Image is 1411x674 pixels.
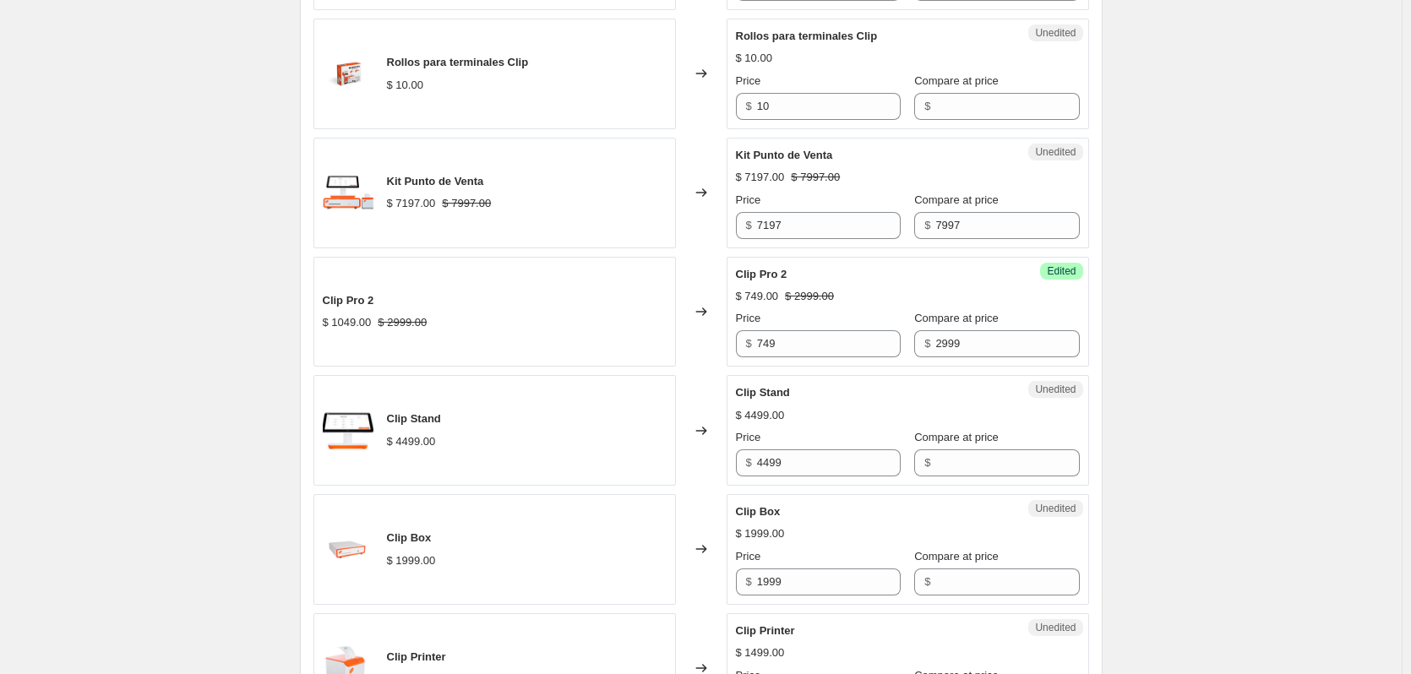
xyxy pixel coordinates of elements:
[785,288,834,305] strike: $ 2999.00
[1035,145,1076,159] span: Unedited
[736,525,785,542] div: $ 1999.00
[378,314,427,331] strike: $ 2999.00
[736,407,785,424] div: $ 4499.00
[736,550,761,563] span: Price
[914,193,999,206] span: Compare at price
[1035,502,1076,515] span: Unedited
[387,56,529,68] span: Rollos para terminales Clip
[442,195,491,212] strike: $ 7997.00
[387,195,436,212] div: $ 7197.00
[746,575,752,588] span: $
[914,74,999,87] span: Compare at price
[323,524,373,574] img: Img_5dd00389-ea62-4ee9-b21c-21dd1fc7bf30_80x.png
[736,169,785,186] div: $ 7197.00
[387,77,423,94] div: $ 10.00
[736,149,833,161] span: Kit Punto de Venta
[387,650,446,663] span: Clip Printer
[746,337,752,350] span: $
[736,50,772,67] div: $ 10.00
[736,193,761,206] span: Price
[914,550,999,563] span: Compare at price
[736,386,790,399] span: Clip Stand
[323,294,374,307] span: Clip Pro 2
[746,100,752,112] span: $
[736,644,785,661] div: $ 1499.00
[924,337,930,350] span: $
[387,433,436,450] div: $ 4499.00
[736,288,779,305] div: $ 749.00
[323,48,373,99] img: RollosClip_80x.png
[736,624,795,637] span: Clip Printer
[323,405,373,456] img: IMG_1830_80x.webp
[924,575,930,588] span: $
[1047,264,1076,278] span: Edited
[323,314,372,331] div: $ 1049.00
[924,456,930,469] span: $
[914,431,999,443] span: Compare at price
[736,268,787,280] span: Clip Pro 2
[736,74,761,87] span: Price
[1035,383,1076,396] span: Unedited
[1035,621,1076,634] span: Unedited
[746,219,752,231] span: $
[387,175,484,188] span: Kit Punto de Venta
[1035,26,1076,40] span: Unedited
[323,167,373,218] img: IMG_1829_80x.webp
[387,552,436,569] div: $ 1999.00
[387,412,441,425] span: Clip Stand
[924,219,930,231] span: $
[791,169,840,186] strike: $ 7997.00
[924,100,930,112] span: $
[736,312,761,324] span: Price
[736,30,878,42] span: Rollos para terminales Clip
[914,312,999,324] span: Compare at price
[736,505,781,518] span: Clip Box
[387,531,432,544] span: Clip Box
[746,456,752,469] span: $
[736,431,761,443] span: Price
